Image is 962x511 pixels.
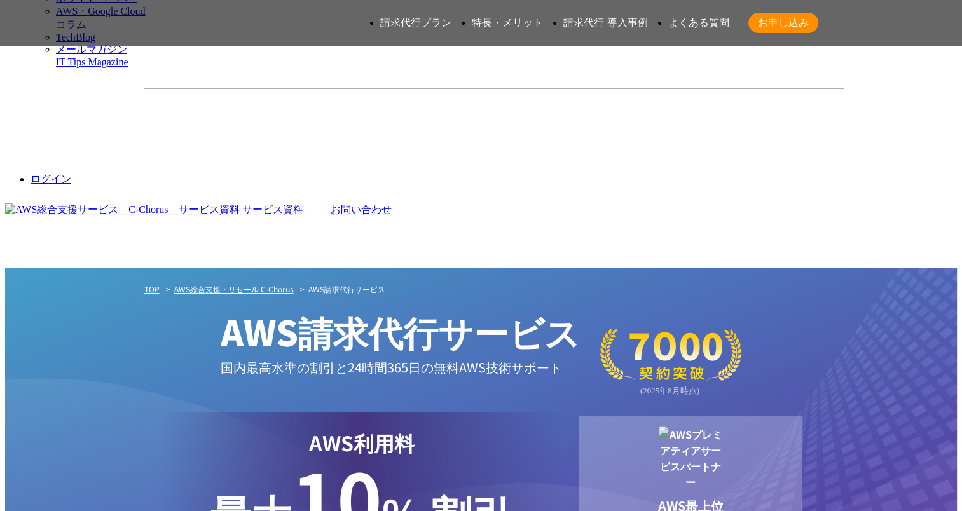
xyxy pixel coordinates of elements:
img: 契約件数 [600,320,741,404]
img: AWS総合支援サービス C-Chorus サービス資料 [5,203,240,217]
a: 請求代行 導入事例 [563,17,647,28]
a: よくある質問 [668,17,729,28]
span: AWS・Google Cloud コラム [56,6,146,30]
a: TechBlog [56,32,95,43]
a: お問い合わせ お問い合わせ [306,204,392,215]
span: AWS請求代行サービス [221,306,580,357]
img: 矢印 [684,123,694,128]
p: 国内最高水準の割引と 24時間365日の無料AWS技術サポート [221,357,580,378]
a: 特長・メリット [472,17,543,28]
img: お問い合わせ [306,196,328,213]
span: お申し込み [748,17,818,30]
a: AWS・Google Cloudコラム [56,6,146,30]
a: TOP [144,283,160,294]
a: 請求代行プラン [380,17,451,28]
span: サービス資料 [242,204,303,215]
span: AWS請求代行サービス [308,283,385,294]
a: お申し込み [748,13,818,33]
span: お問い合わせ [331,204,392,215]
img: AWSプレミアティアサービスパートナー [659,426,722,490]
a: 資料を請求する [283,109,488,141]
span: メールマガジン IT Tips Magazine [56,44,128,67]
a: まずは相談する [500,109,705,141]
a: AWS総合支援・リセール C-Chorus [174,283,294,294]
a: AWS総合支援サービス C-Chorus サービス資料 サービス資料 [5,204,306,215]
p: AWS利用料 [210,428,512,459]
a: ログイン [31,174,71,184]
a: メールマガジンIT Tips Magazine [56,44,128,67]
img: 矢印 [467,123,477,128]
